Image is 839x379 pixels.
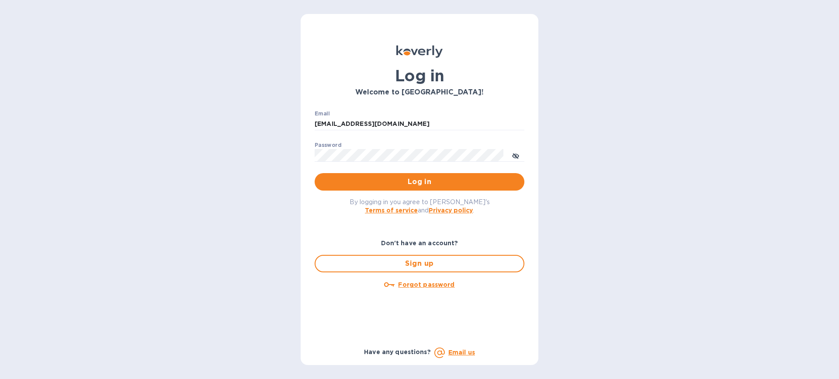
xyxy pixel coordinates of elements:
b: Don't have an account? [381,240,458,247]
label: Email [315,111,330,116]
span: Log in [322,177,517,187]
a: Email us [448,349,475,356]
span: By logging in you agree to [PERSON_NAME]'s and . [350,198,490,214]
h3: Welcome to [GEOGRAPHIC_DATA]! [315,88,524,97]
button: toggle password visibility [507,146,524,164]
h1: Log in [315,66,524,85]
button: Sign up [315,255,524,272]
a: Privacy policy [429,207,473,214]
input: Enter email address [315,118,524,131]
u: Forgot password [398,281,454,288]
a: Terms of service [365,207,418,214]
span: Sign up [322,258,517,269]
label: Password [315,143,341,148]
img: Koverly [396,45,443,58]
button: Log in [315,173,524,191]
b: Have any questions? [364,348,431,355]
